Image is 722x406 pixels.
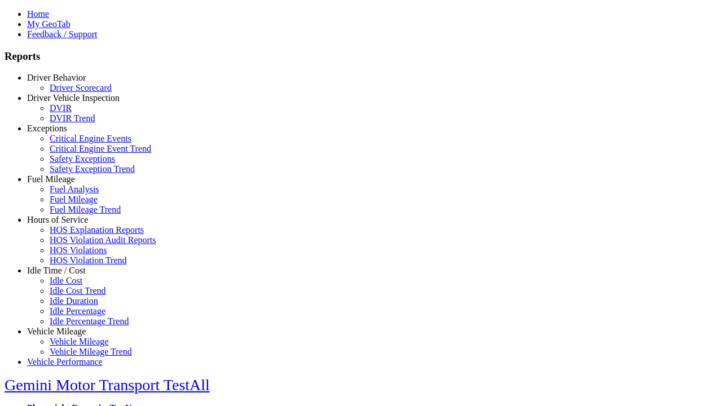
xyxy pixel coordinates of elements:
[27,357,103,367] a: Vehicle Performance
[50,164,135,174] a: Safety Exception Trend
[50,255,127,265] a: HOS Violation Trend
[50,103,72,113] a: DVIR
[50,225,144,235] a: HOS Explanation Reports
[50,235,156,245] a: HOS Violation Audit Reports
[50,154,115,164] a: Safety Exceptions
[50,134,131,143] a: Critical Engine Events
[27,73,86,82] a: Driver Behavior
[27,123,67,133] a: Exceptions
[50,286,106,295] a: Idle Cost Trend
[27,93,120,103] a: Driver Vehicle Inspection
[50,337,108,346] a: Vehicle Mileage
[50,245,107,255] a: HOS Violations
[50,296,98,306] a: Idle Duration
[27,9,49,19] a: Home
[5,50,717,63] h3: Reports
[27,19,71,29] a: My GeoTab
[50,276,82,285] a: Idle Cost
[27,174,75,184] a: Fuel Mileage
[5,376,210,394] a: Gemini Motor Transport TestAll
[50,306,105,316] a: Idle Percentage
[50,184,99,194] a: Fuel Analysis
[50,195,98,204] a: Fuel Mileage
[50,347,132,356] a: Vehicle Mileage Trend
[50,316,129,326] a: Idle Percentage Trend
[50,144,151,153] a: Critical Engine Event Trend
[27,266,86,275] a: Idle Time / Cost
[27,326,86,336] a: Vehicle Mileage
[50,205,121,214] a: Fuel Mileage Trend
[27,29,97,39] a: Feedback / Support
[50,113,95,123] a: DVIR Trend
[27,215,88,224] a: Hours of Service
[50,83,112,92] a: Driver Scorecard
